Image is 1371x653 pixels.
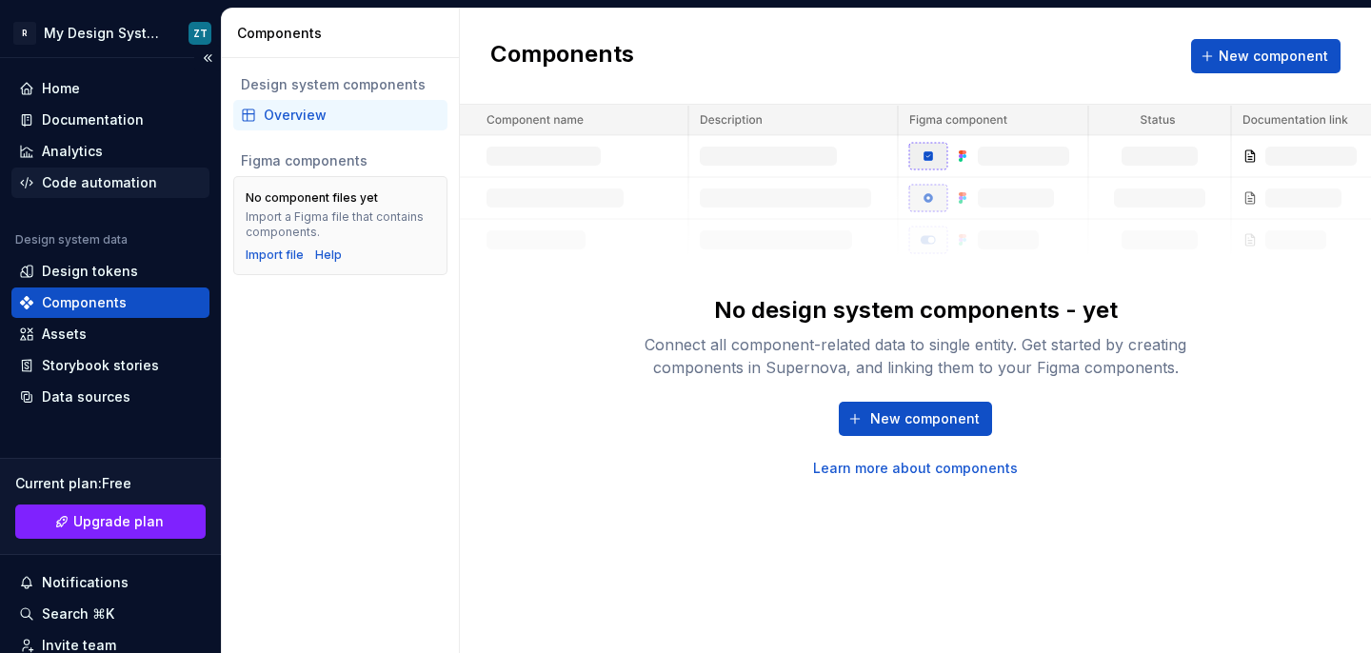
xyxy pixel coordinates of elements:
[11,136,209,167] a: Analytics
[1219,47,1328,66] span: New component
[11,256,209,287] a: Design tokens
[42,142,103,161] div: Analytics
[193,26,208,41] div: ZT
[42,604,114,623] div: Search ⌘K
[241,75,440,94] div: Design system components
[42,173,157,192] div: Code automation
[264,106,440,125] div: Overview
[11,350,209,381] a: Storybook stories
[11,105,209,135] a: Documentation
[42,110,144,129] div: Documentation
[241,151,440,170] div: Figma components
[1191,39,1341,73] button: New component
[813,459,1018,478] a: Learn more about components
[73,512,164,531] span: Upgrade plan
[611,333,1221,379] div: Connect all component-related data to single entity. Get started by creating components in Supern...
[42,573,129,592] div: Notifications
[233,100,447,130] a: Overview
[15,505,206,539] a: Upgrade plan
[194,45,221,71] button: Collapse sidebar
[42,262,138,281] div: Design tokens
[246,209,435,240] div: Import a Figma file that contains components.
[42,293,127,312] div: Components
[15,474,206,493] div: Current plan : Free
[42,325,87,344] div: Assets
[11,73,209,104] a: Home
[839,402,992,436] button: New component
[11,319,209,349] a: Assets
[42,79,80,98] div: Home
[4,12,217,53] button: RMy Design SystemZT
[11,382,209,412] a: Data sources
[42,356,159,375] div: Storybook stories
[237,24,451,43] div: Components
[44,24,166,43] div: My Design System
[15,232,128,247] div: Design system data
[246,190,378,206] div: No component files yet
[714,295,1118,326] div: No design system components - yet
[490,39,634,73] h2: Components
[42,387,130,406] div: Data sources
[13,22,36,45] div: R
[246,247,304,263] button: Import file
[11,168,209,198] a: Code automation
[11,287,209,318] a: Components
[870,409,980,428] span: New component
[11,567,209,598] button: Notifications
[11,599,209,629] button: Search ⌘K
[315,247,342,263] a: Help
